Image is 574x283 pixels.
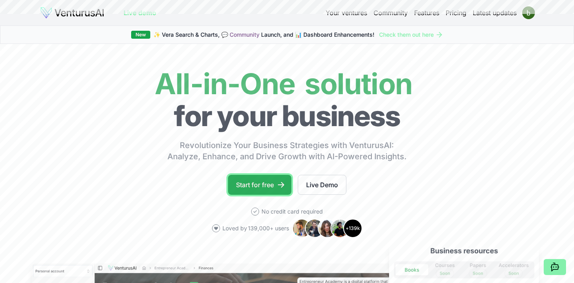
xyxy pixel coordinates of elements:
[292,219,311,238] img: Avatar 1
[131,31,150,39] div: New
[318,219,337,238] img: Avatar 3
[379,31,443,39] a: Check them out here
[153,31,374,39] span: ✨ Vera Search & Charts, 💬 Launch, and 📊 Dashboard Enhancements!
[305,219,324,238] img: Avatar 2
[230,31,259,38] a: Community
[330,219,350,238] img: Avatar 4
[228,175,291,195] a: Start for free
[298,175,346,195] a: Live Demo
